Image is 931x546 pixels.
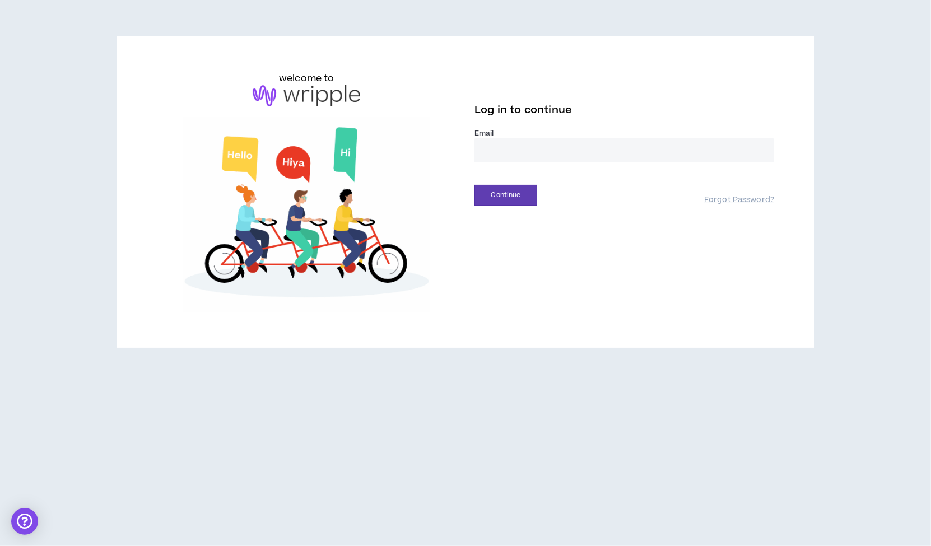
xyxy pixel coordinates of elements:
[474,103,572,117] span: Log in to continue
[11,508,38,535] div: Open Intercom Messenger
[474,185,537,206] button: Continue
[253,85,360,106] img: logo-brand.png
[279,72,334,85] h6: welcome to
[474,128,774,138] label: Email
[704,195,774,206] a: Forgot Password?
[157,118,457,312] img: Welcome to Wripple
